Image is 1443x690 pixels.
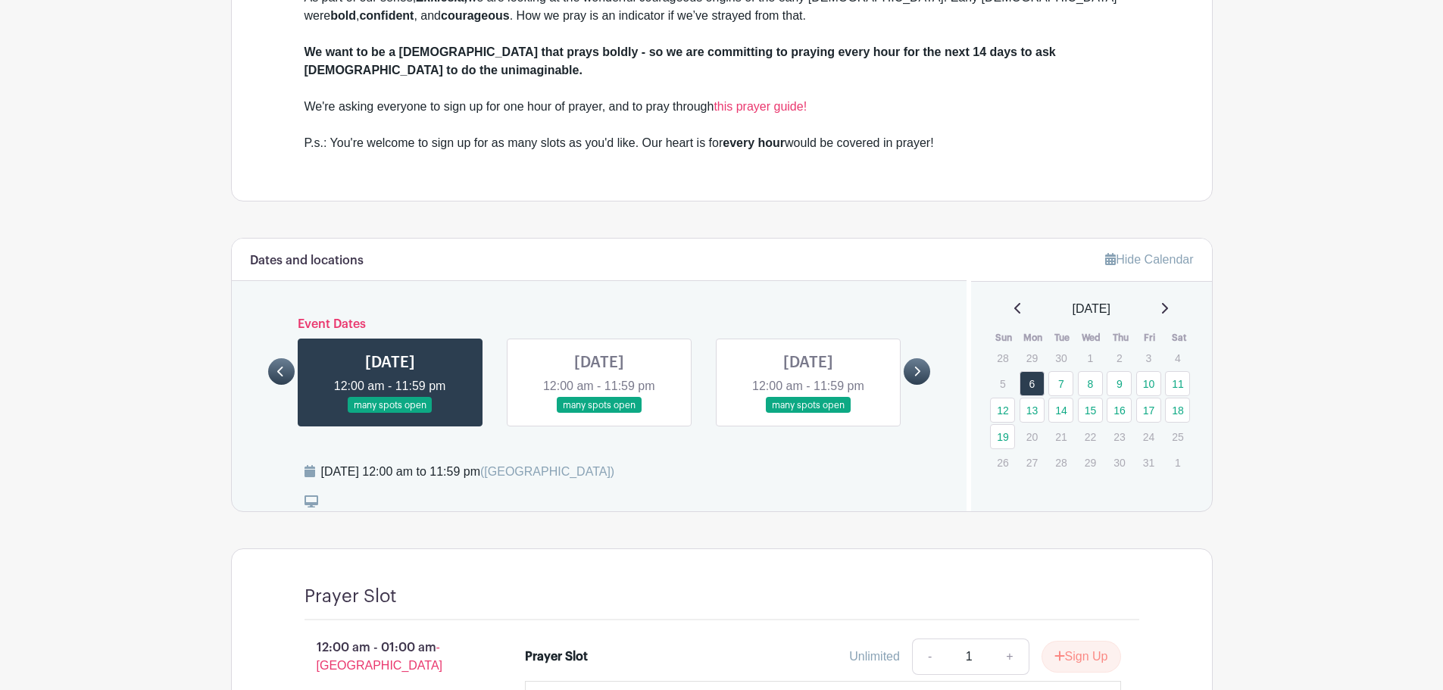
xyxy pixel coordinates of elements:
a: this prayer guide! [714,100,807,113]
th: Tue [1048,330,1077,345]
p: 4 [1165,346,1190,370]
th: Mon [1019,330,1048,345]
p: 25 [1165,425,1190,448]
a: 17 [1136,398,1161,423]
div: [DATE] 12:00 am to 11:59 pm [321,463,615,481]
a: 16 [1107,398,1132,423]
a: 12 [990,398,1015,423]
p: 30 [1107,451,1132,474]
a: 18 [1165,398,1190,423]
p: 5 [990,372,1015,395]
span: ([GEOGRAPHIC_DATA]) [480,465,614,478]
p: 12:00 am - 01:00 am [280,632,501,681]
strong: bold [330,9,356,22]
strong: every hour [723,136,785,149]
a: - [912,638,947,675]
a: 19 [990,424,1015,449]
h6: Dates and locations [250,254,364,268]
a: + [991,638,1029,675]
p: 22 [1078,425,1103,448]
h6: Event Dates [295,317,904,332]
th: Sun [989,330,1019,345]
h4: Prayer Slot [305,585,397,607]
p: 3 [1136,346,1161,370]
p: 1 [1078,346,1103,370]
a: 10 [1136,371,1161,396]
button: Sign Up [1042,641,1121,673]
p: 27 [1020,451,1045,474]
th: Sat [1164,330,1194,345]
p: 26 [990,451,1015,474]
p: 1 [1165,451,1190,474]
a: 6 [1020,371,1045,396]
p: 28 [990,346,1015,370]
a: 14 [1048,398,1073,423]
a: 15 [1078,398,1103,423]
p: 31 [1136,451,1161,474]
p: 29 [1020,346,1045,370]
th: Fri [1135,330,1165,345]
a: 8 [1078,371,1103,396]
th: Wed [1077,330,1107,345]
a: 11 [1165,371,1190,396]
p: 24 [1136,425,1161,448]
p: 28 [1048,451,1073,474]
p: 23 [1107,425,1132,448]
p: 30 [1048,346,1073,370]
a: 13 [1020,398,1045,423]
a: 9 [1107,371,1132,396]
div: Unlimited [849,648,900,666]
strong: We want to be a [DEMOGRAPHIC_DATA] that prays boldly - so we are committing to praying every hour... [305,45,1056,76]
strong: confident [359,9,414,22]
p: 20 [1020,425,1045,448]
strong: courageous [441,9,510,22]
p: 21 [1048,425,1073,448]
div: Prayer Slot [525,648,588,666]
th: Thu [1106,330,1135,345]
p: 2 [1107,346,1132,370]
a: 7 [1048,371,1073,396]
span: [DATE] [1073,300,1110,318]
a: Hide Calendar [1105,253,1193,266]
p: 29 [1078,451,1103,474]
